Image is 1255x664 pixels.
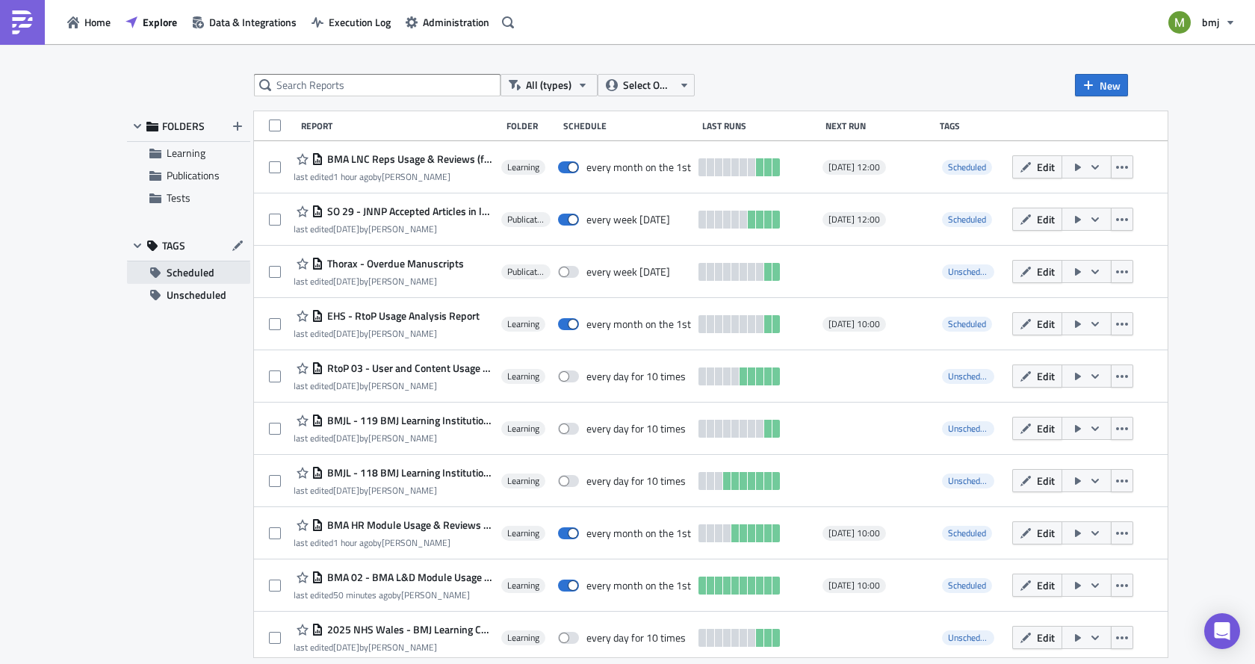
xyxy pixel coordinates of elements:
span: BMA 02 - BMA L&D Module Usage & Reviews [323,571,493,584]
div: last edited by [PERSON_NAME] [294,589,493,601]
button: Edit [1012,521,1062,544]
span: Scheduled [942,578,992,593]
button: Edit [1012,417,1062,440]
div: Schedule [563,120,695,131]
span: [DATE] 10:00 [828,318,880,330]
div: last edited by [PERSON_NAME] [294,171,493,182]
span: Scheduled [942,212,992,227]
span: Edit [1037,525,1055,541]
span: RtoP 03 - User and Content Usage Dashboard [323,362,493,375]
span: Scheduled [942,526,992,541]
button: Administration [398,10,497,34]
span: SO 29 - JNNP Accepted Articles in last 7 days for Podcast Editor [323,205,493,218]
div: Open Intercom Messenger [1204,613,1240,649]
span: 2025 NHS Wales - BMJ Learning Consortia Institutional Usage [323,623,493,636]
div: Report [301,120,499,131]
div: last edited by [PERSON_NAME] [294,642,493,653]
time: 2025-08-19T09:04:19Z [333,431,359,445]
div: every day for 10 times [586,422,686,435]
span: EHS - RtoP Usage Analysis Report [323,309,480,323]
span: Unscheduled [948,264,996,279]
span: Unscheduled [942,474,994,488]
span: Scheduled [948,160,986,174]
div: last edited by [PERSON_NAME] [294,380,493,391]
img: Avatar [1167,10,1192,35]
button: Edit [1012,155,1062,179]
span: Unscheduled [942,264,994,279]
span: Unscheduled [948,421,996,435]
span: Learning [167,145,205,161]
div: Last Runs [702,120,817,131]
button: Unscheduled [127,284,250,306]
div: Folder [506,120,556,131]
span: Edit [1037,264,1055,279]
span: Publications [507,266,545,278]
span: Unscheduled [167,284,226,306]
div: every month on the 1st [586,579,691,592]
span: Scheduled [948,212,986,226]
img: PushMetrics [10,10,34,34]
div: last edited by [PERSON_NAME] [294,485,493,496]
span: [DATE] 12:00 [828,161,880,173]
button: Data & Integrations [185,10,304,34]
span: [DATE] 10:00 [828,580,880,592]
div: every week on Monday [586,265,670,279]
span: Administration [423,14,489,30]
span: Learning [507,161,539,173]
span: Edit [1037,316,1055,332]
span: Edit [1037,159,1055,175]
span: Learning [507,370,539,382]
span: Unscheduled [942,369,994,384]
div: every month on the 1st [586,317,691,331]
button: Scheduled [127,261,250,284]
button: Select Owner [598,74,695,96]
time: 2025-09-22T07:52:05Z [333,379,359,393]
button: Edit [1012,626,1062,649]
button: Edit [1012,574,1062,597]
button: Edit [1012,364,1062,388]
span: Learning [507,527,539,539]
span: All (types) [526,77,571,93]
span: Scheduled [942,160,992,175]
span: Publications [507,214,545,226]
span: Thorax - Overdue Manuscripts [323,257,464,270]
span: Unscheduled [948,369,996,383]
span: Edit [1037,211,1055,227]
button: Edit [1012,260,1062,283]
span: Learning [507,632,539,644]
div: last edited by [PERSON_NAME] [294,432,493,444]
button: New [1075,74,1128,96]
span: Edit [1037,368,1055,384]
button: bmj [1159,6,1244,39]
time: 2025-10-01T10:54:57Z [333,170,373,184]
div: last edited by [PERSON_NAME] [294,223,493,235]
span: Home [84,14,111,30]
input: Search Reports [254,74,501,96]
span: BMJL - 118 BMJ Learning Institutional Usage [323,466,493,480]
span: Execution Log [329,14,391,30]
div: every week on Friday [586,213,670,226]
span: Scheduled [167,261,214,284]
span: Explore [143,14,177,30]
span: Scheduled [948,317,986,331]
span: Select Owner [623,77,673,93]
span: Learning [507,580,539,592]
span: Data & Integrations [209,14,297,30]
span: FOLDERS [162,120,205,133]
span: Scheduled [948,526,986,540]
span: [DATE] 10:00 [828,527,880,539]
time: 2025-10-01T11:07:51Z [333,588,392,602]
span: Unscheduled [948,474,996,488]
button: Home [60,10,118,34]
time: 2025-09-24T13:59:12Z [333,640,359,654]
button: Edit [1012,208,1062,231]
span: Learning [507,423,539,435]
span: bmj [1202,14,1219,30]
a: Explore [118,10,185,34]
span: BMJL - 119 BMJ Learning Institutional Usage - User Details [323,414,493,427]
time: 2025-09-24T13:57:41Z [333,483,359,497]
span: Unscheduled [948,630,996,645]
span: New [1100,78,1121,93]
